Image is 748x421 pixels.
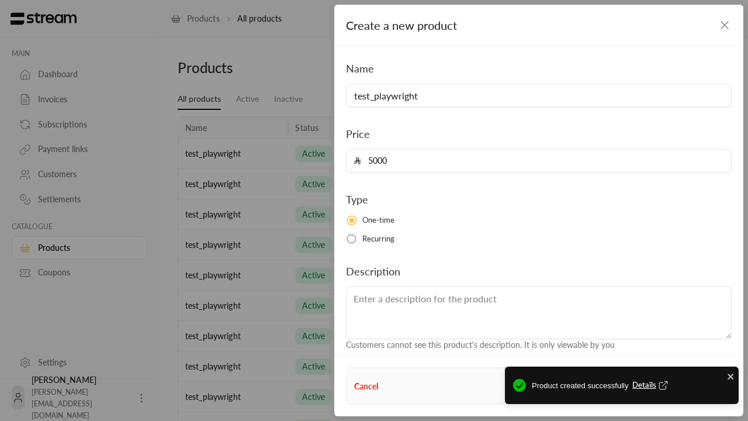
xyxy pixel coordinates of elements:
span: Create a new product [346,18,457,32]
label: Type [346,191,368,208]
label: Price [346,126,370,142]
span: Product created successfully [532,379,730,393]
span: Recurring [362,233,395,245]
label: Description [346,263,400,279]
input: Enter the name of the product [346,84,732,107]
input: Enter the price for the product [361,150,724,172]
span: One-time [362,215,395,226]
button: Cancel [354,380,378,392]
span: Customers cannot see this product's description. It is only viewable by you [346,340,615,350]
label: Name [346,60,374,77]
button: Details [632,379,671,391]
button: close [727,370,735,382]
